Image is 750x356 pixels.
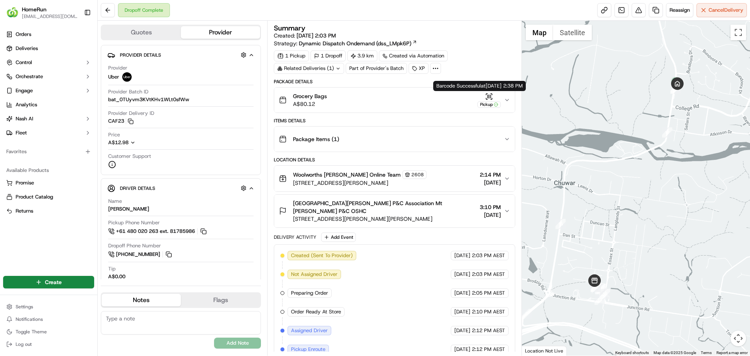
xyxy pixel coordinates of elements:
span: Pickup Enroute [291,346,325,353]
span: Preparing Order [291,290,328,297]
span: 2:12 PM AEST [472,327,505,334]
button: [GEOGRAPHIC_DATA][PERSON_NAME] P&C Association Mt [PERSON_NAME] P&C OSHC[STREET_ADDRESS][PERSON_N... [274,195,514,227]
div: Delivery Activity [274,234,316,240]
div: Created via Automation [379,50,448,61]
a: Orders [3,28,94,41]
span: Provider Batch ID [108,88,148,95]
button: Add Event [321,233,356,242]
span: 2:03 PM AEST [472,271,505,278]
div: Pickup [477,101,501,108]
button: Toggle fullscreen view [730,25,746,40]
div: 15 [600,289,610,299]
div: 17 [662,127,672,138]
a: Product Catalog [6,193,91,200]
button: HomeRun [22,5,46,13]
button: Promise [3,177,94,189]
button: Pickup [477,93,501,108]
button: Quotes [102,26,181,39]
button: Create [3,276,94,288]
a: Returns [6,208,91,215]
button: Grocery BagsA$80.12Pickup [274,88,514,113]
button: Keyboard shortcuts [615,350,649,356]
div: 10 [595,295,605,305]
div: 9 [521,309,532,319]
button: Package Items (1) [274,127,514,152]
div: [PERSON_NAME] [108,206,149,213]
span: 3:10 PM [480,203,501,211]
span: Tip [108,265,116,272]
a: +61 480 020 263 ext. 81785986 [108,227,208,236]
span: Reassign [670,7,690,14]
span: [DATE] [454,308,470,315]
span: [GEOGRAPHIC_DATA][PERSON_NAME] P&C Association Mt [PERSON_NAME] P&C OSHC [293,199,476,215]
span: Created (Sent To Provider) [291,252,353,259]
a: Report a map error [716,351,748,355]
span: Fleet [16,129,27,136]
span: Provider [108,64,127,72]
button: Show street map [526,25,553,40]
span: [DATE] 2:03 PM [296,32,336,39]
span: Promise [16,179,34,186]
div: 16 [555,219,566,229]
span: Log out [16,341,32,347]
span: Analytics [16,101,37,108]
a: Analytics [3,98,94,111]
div: 14 [591,282,601,292]
button: Orchestrate [3,70,94,83]
span: Toggle Theme [16,329,47,335]
span: bat_0TUyvm3KVtKHv1WLt0sfWw [108,96,189,103]
div: XP [409,63,429,74]
span: Not Assigned Driver [291,271,337,278]
span: Settings [16,304,33,310]
span: Uber [108,73,119,81]
button: CAF23 [108,118,134,125]
span: 2:14 PM [480,171,501,179]
span: Customer Support [108,153,151,160]
a: Dynamic Dispatch Ondemand (dss_LMpk6P) [299,39,417,47]
span: Grocery Bags [293,92,327,100]
button: Reassign [666,3,693,17]
button: Log out [3,339,94,350]
span: [DATE] [454,346,470,353]
span: Provider Details [120,52,161,58]
button: Toggle Theme [3,326,94,337]
span: Map data ©2025 Google [654,351,696,355]
span: [STREET_ADDRESS][PERSON_NAME][PERSON_NAME] [293,215,476,223]
span: Control [16,59,32,66]
span: [DATE] [454,271,470,278]
span: Package Items ( 1 ) [293,135,339,143]
button: Show satellite imagery [553,25,592,40]
span: Nash AI [16,115,33,122]
span: Engage [16,87,33,94]
span: Woolworths [PERSON_NAME] Online Team [293,171,401,179]
a: Open this area in Google Maps (opens a new window) [524,345,550,356]
a: [PHONE_NUMBER] [108,250,173,259]
div: Location Details [274,157,515,163]
div: Barcode Successful [433,81,526,91]
span: Pickup Phone Number [108,219,160,226]
button: Notifications [3,314,94,325]
button: Returns [3,205,94,217]
button: [EMAIL_ADDRESS][DOMAIN_NAME] [22,13,78,20]
span: Product Catalog [16,193,53,200]
div: 11 [595,284,605,294]
span: 2:10 PM AEST [472,308,505,315]
button: Product Catalog [3,191,94,203]
span: A$12.98 [108,139,129,146]
button: Engage [3,84,94,97]
button: CancelDelivery [696,3,747,17]
img: HomeRun [6,6,19,19]
span: [STREET_ADDRESS][PERSON_NAME] [293,179,427,187]
span: Name [108,198,122,205]
span: Create [45,278,62,286]
button: Control [3,56,94,69]
div: 18 [670,84,680,94]
img: uber-new-logo.jpeg [122,72,132,82]
button: Notes [102,294,181,306]
span: Price [108,131,120,138]
span: Created: [274,32,336,39]
div: Package Details [274,79,515,85]
div: Location Not Live [522,346,567,356]
div: 1 Dropoff [311,50,346,61]
a: Terms (opens in new tab) [701,351,712,355]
